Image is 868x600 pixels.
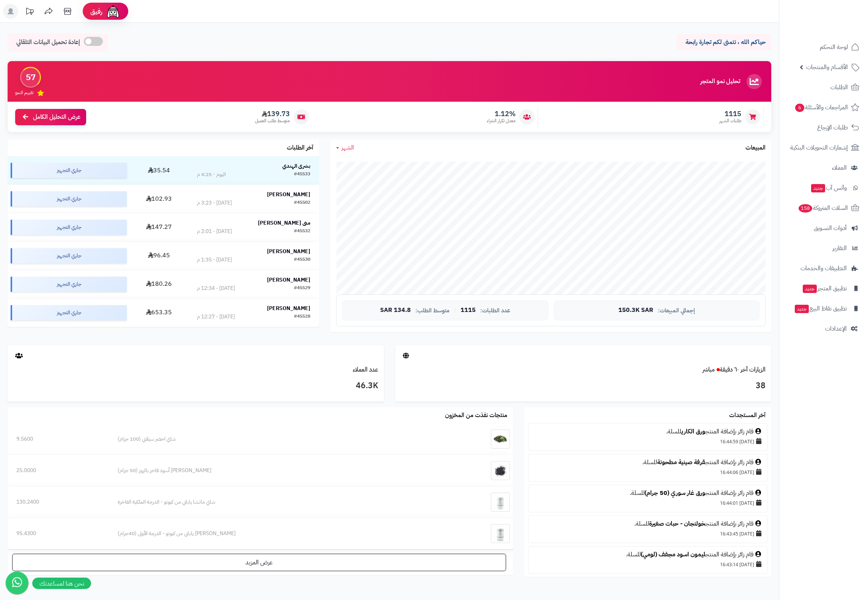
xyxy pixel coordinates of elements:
span: متوسط الطلب: [415,307,450,314]
img: logo-2.png [816,12,861,28]
strong: بشرى الهندي [282,162,310,170]
span: 6 [795,103,805,112]
div: 9.5600 [16,435,100,443]
span: إشعارات التحويلات البنكية [790,142,848,153]
div: [DATE] 16:44:01 [532,498,763,508]
a: إشعارات التحويلات البنكية [784,139,863,157]
div: 130.2400 [16,498,100,506]
a: تطبيق المتجرجديد [784,279,863,298]
div: #45530 [294,256,310,264]
span: العملاء [832,162,847,173]
div: جاري التجهيز [11,277,127,292]
div: قام زائر بإضافة المنتج للسلة. [532,427,763,436]
span: جديد [795,305,809,313]
strong: [PERSON_NAME] [267,276,310,284]
span: تطبيق المتجر [802,283,847,294]
a: عرض التحليل الكامل [15,109,86,125]
span: التقارير [832,243,847,254]
a: التقارير [784,239,863,257]
strong: [PERSON_NAME] [267,304,310,312]
span: المراجعات والأسئلة [794,102,848,113]
strong: [PERSON_NAME] [267,191,310,198]
span: معدل تكرار الشراء [487,118,516,124]
h3: آخر الطلبات [287,145,313,151]
div: قام زائر بإضافة المنتج للسلة. [532,550,763,559]
div: جاري التجهيز [11,191,127,206]
h3: آخر المستجدات [729,412,766,419]
span: 134.8 SAR [380,307,411,314]
td: 147.27 [130,213,188,241]
div: 95.4300 [16,530,100,537]
img: ai-face.png [105,4,121,19]
span: 1115 [719,110,741,118]
td: 96.45 [130,242,188,270]
div: [DATE] 16:44:59 [532,436,763,447]
a: الشهر [336,143,354,152]
div: #45528 [294,313,310,321]
div: قام زائر بإضافة المنتج للسلة. [532,520,763,528]
span: جديد [803,285,817,293]
span: الأقسام والمنتجات [806,62,848,72]
span: 150.3K SAR [618,307,653,314]
span: 1.12% [487,110,516,118]
td: 35.54 [130,156,188,184]
div: شاي ماتشا ياباني من كيوتو - الدرجة الملكية الفاخرة [118,498,441,506]
div: [PERSON_NAME] أسود فاخر بالروز (50 جرام) [118,467,441,474]
a: المراجعات والأسئلة6 [784,98,863,117]
small: مباشر [703,365,715,374]
h3: 38 [401,380,766,392]
a: طلبات الإرجاع [784,118,863,137]
a: الطلبات [784,78,863,96]
div: [DATE] - 2:01 م [197,228,232,235]
span: تقييم النمو [15,90,33,96]
div: #45533 [294,171,310,178]
a: ورق الكاري [681,427,705,436]
a: عرض المزيد [12,554,506,571]
div: جاري التجهيز [11,163,127,178]
div: [DATE] 16:43:45 [532,528,763,539]
span: وآتس آب [810,183,847,193]
a: التطبيقات والخدمات [784,259,863,277]
div: #45502 [294,199,310,207]
div: [DATE] 16:43:14 [532,559,763,570]
span: 139.73 [255,110,290,118]
span: تطبيق نقاط البيع [794,303,847,314]
span: الشهر [341,143,354,152]
td: 180.26 [130,270,188,298]
a: أدوات التسويق [784,219,863,237]
div: [DATE] - 3:23 م [197,199,232,207]
span: الإعدادات [825,323,847,334]
a: خولنجان - حبات صغيرة [649,519,705,528]
a: الإعدادات [784,320,863,338]
a: تطبيق نقاط البيعجديد [784,299,863,318]
span: لوحة التحكم [820,42,848,52]
a: لوحة التحكم [784,38,863,56]
div: جاري التجهيز [11,305,127,320]
span: التطبيقات والخدمات [800,263,847,274]
a: العملاء [784,159,863,177]
div: جاري التجهيز [11,248,127,263]
span: | [454,307,456,313]
span: عدد الطلبات: [480,307,510,314]
p: حياكم الله ، نتمنى لكم تجارة رابحة [682,38,766,47]
div: 25.0000 [16,467,100,474]
div: قام زائر بإضافة المنتج للسلة. [532,458,763,467]
span: عرض التحليل الكامل [33,113,80,121]
img: شاي اخضر سيلاني (100 جرام) [491,430,510,449]
span: 158 [798,204,813,213]
a: تحديثات المنصة [20,4,39,21]
span: طلبات الإرجاع [817,122,848,133]
a: عدد العملاء [353,365,378,374]
h3: منتجات نفذت من المخزون [445,412,507,419]
td: 653.35 [130,299,188,327]
span: إعادة تحميل البيانات التلقائي [16,38,80,47]
a: قرفة صينية مطحونة [657,458,705,467]
span: إجمالي المبيعات: [658,307,695,314]
div: #45532 [294,228,310,235]
h3: تحليل نمو المتجر [700,78,740,85]
td: 102.93 [130,185,188,213]
img: شاي ماتشا ياباني من كيوتو - الدرجة الملكية الفاخرة [491,493,510,512]
span: 1115 [461,307,476,314]
h3: المبيعات [745,145,766,151]
div: [DATE] - 1:35 م [197,256,232,264]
